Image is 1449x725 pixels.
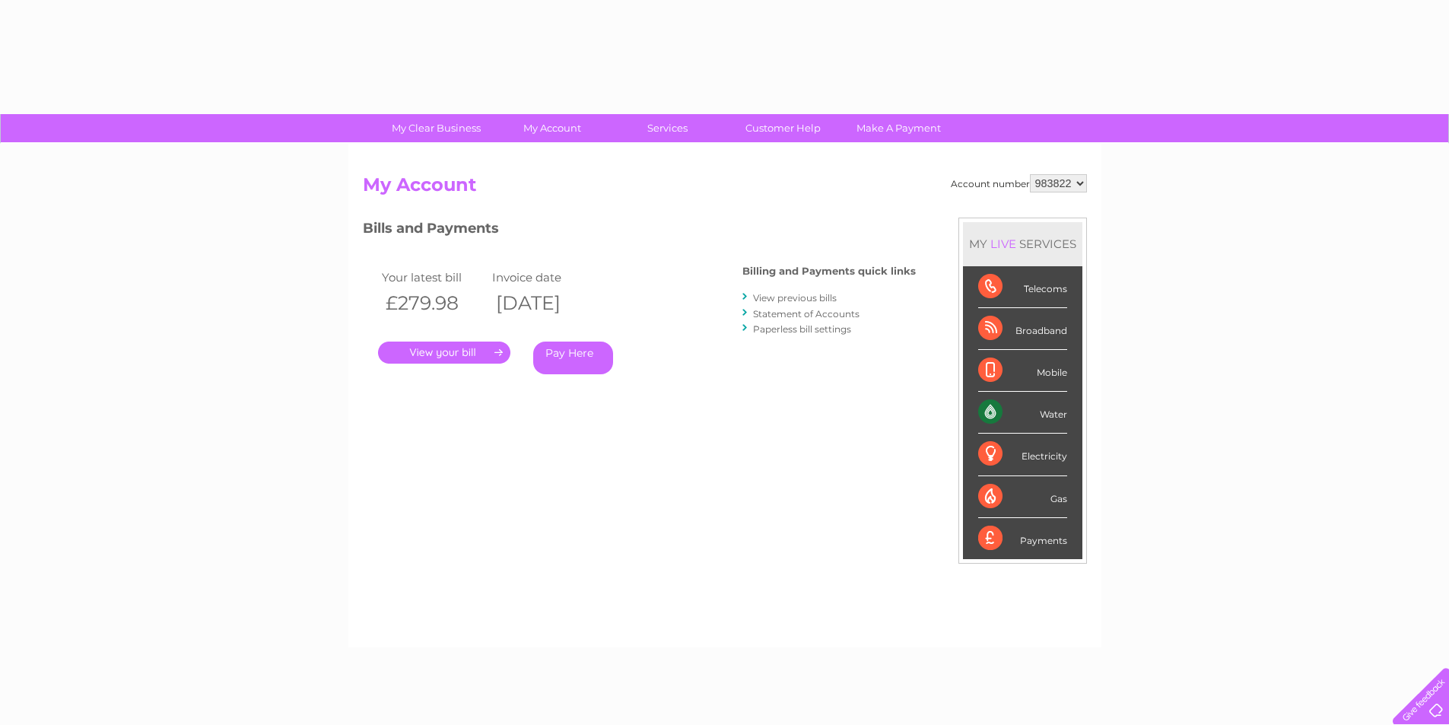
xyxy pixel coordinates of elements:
[978,476,1067,518] div: Gas
[742,266,916,277] h4: Billing and Payments quick links
[378,288,488,319] th: £279.98
[951,174,1087,192] div: Account number
[753,308,860,320] a: Statement of Accounts
[363,218,916,244] h3: Bills and Payments
[605,114,730,142] a: Services
[978,518,1067,559] div: Payments
[753,323,851,335] a: Paperless bill settings
[836,114,961,142] a: Make A Payment
[378,342,510,364] a: .
[753,292,837,304] a: View previous bills
[720,114,846,142] a: Customer Help
[978,392,1067,434] div: Water
[363,174,1087,203] h2: My Account
[978,434,1067,475] div: Electricity
[963,222,1082,266] div: MY SERVICES
[987,237,1019,251] div: LIVE
[533,342,613,374] a: Pay Here
[978,350,1067,392] div: Mobile
[978,308,1067,350] div: Broadband
[488,288,599,319] th: [DATE]
[489,114,615,142] a: My Account
[978,266,1067,308] div: Telecoms
[373,114,499,142] a: My Clear Business
[378,267,488,288] td: Your latest bill
[488,267,599,288] td: Invoice date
